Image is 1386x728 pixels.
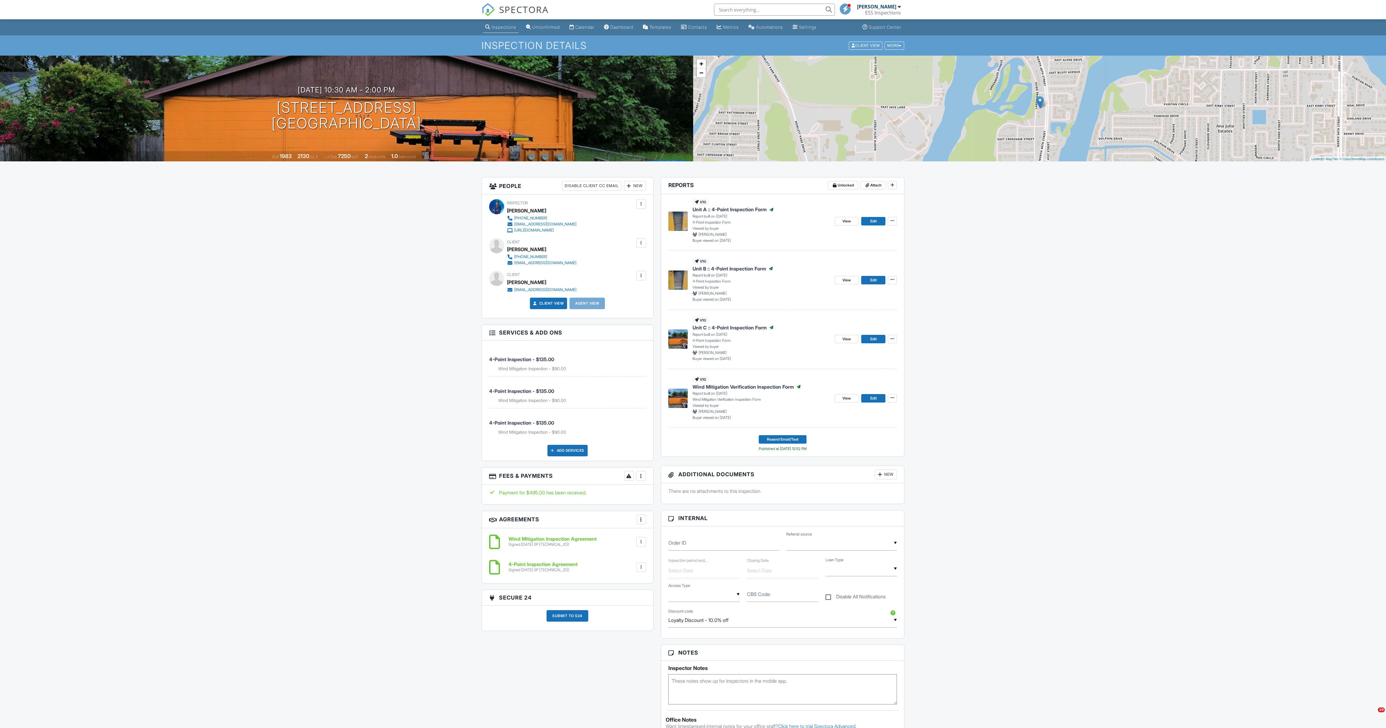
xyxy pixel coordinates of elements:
[508,536,597,542] h6: Wind Mitigation Inspection Agreement
[514,287,576,292] div: [EMAIL_ADDRESS][DOMAIN_NAME]
[507,240,520,244] span: Client
[482,325,653,341] h3: Services & Add ons
[668,488,897,494] p: There are no attachments to this inspection.
[507,206,546,215] div: [PERSON_NAME]
[661,466,904,483] h3: Additional Documents
[514,228,554,233] div: [URL][DOMAIN_NAME]
[498,366,646,372] li: Add on: Wind Mitigation Inspection
[507,201,528,205] span: Inspector
[338,153,351,159] div: 7250
[507,221,576,227] a: [EMAIL_ADDRESS][DOMAIN_NAME]
[297,153,309,159] div: 2130
[1339,157,1384,161] a: © OpenStreetMap contributors
[668,558,707,563] label: Inspection period end date?
[575,24,594,30] div: Calendar
[482,177,653,195] h3: People
[482,590,653,606] h3: Secure 24
[507,254,576,260] a: [PHONE_NUMBER]
[668,609,693,614] label: Discount code
[547,610,588,622] div: Submit to S24
[1365,707,1380,722] iframe: Intercom live chat
[272,154,279,159] span: Built
[790,22,819,33] a: Settings
[857,4,896,10] div: [PERSON_NAME]
[507,287,576,293] a: [EMAIL_ADDRESS][DOMAIN_NAME]
[310,154,319,159] span: sq. ft.
[489,356,554,362] span: 4-Point Inspection - $135.00
[508,542,597,547] div: Signed [DATE] (IP [TECHNICAL_ID])
[507,278,546,287] div: [PERSON_NAME]
[786,532,812,537] label: Referral source
[869,24,901,30] div: Support Center
[324,154,337,159] span: Lot Size
[489,489,646,496] div: Payment for $495.00 has been received.
[688,24,707,30] div: Contacts
[489,409,646,440] li: Service: 4-Point Inspection
[747,563,818,578] input: Select Date
[567,22,597,33] a: Calendar
[492,24,516,30] div: Inspections
[747,587,818,602] input: CBS Code:
[369,154,385,159] span: bedrooms
[489,377,646,409] li: Service: 4-Point Inspection
[602,22,636,33] a: Dashboard
[747,558,769,563] label: Closing Date
[489,388,554,394] span: 4-Point Inspection - $135.00
[482,40,905,51] h1: Inspection Details
[799,24,816,30] div: Settings
[498,397,646,403] li: Add on: Wind Mitigation Inspection
[860,22,904,33] a: Support Center
[1311,157,1321,161] a: Leaflet
[482,8,549,21] a: SPECTORA
[352,154,359,159] span: sq.ft.
[547,445,588,456] div: Add Services
[532,24,560,30] div: Unconfirmed
[507,215,576,221] a: [PHONE_NUMBER]
[524,22,562,33] a: Unconfirmed
[508,568,578,572] div: Signed [DATE] (IP [TECHNICAL_ID])
[499,3,549,16] span: SPECTORA
[507,227,576,233] a: [URL][DOMAIN_NAME]
[489,420,554,426] span: 4-Point Inspection - $135.00
[697,68,706,77] a: Zoom out
[280,153,292,159] div: 1983
[271,100,421,132] h1: [STREET_ADDRESS] [GEOGRAPHIC_DATA]
[849,41,882,50] div: Client View
[875,470,897,479] div: New
[714,22,741,33] a: Metrics
[508,562,578,567] h6: 4-Point Inspection Agreement
[365,153,368,159] div: 2
[661,510,904,526] h3: Internal
[298,86,395,94] h3: [DATE] 10:30 am - 2:00 pm
[723,24,739,30] div: Metrics
[865,10,901,16] div: ESS Inspections
[482,468,653,485] h3: Fees & Payments
[508,562,578,572] a: 4-Point Inspection Agreement Signed [DATE] (IP [TECHNICAL_ID])
[756,24,783,30] div: Automations
[399,154,416,159] span: bathrooms
[668,539,686,546] label: Order ID
[666,717,900,723] div: Office Notes
[624,181,646,191] div: New
[746,22,785,33] a: Automations (Basic)
[547,610,588,626] a: Submit to S24
[668,563,740,578] input: Select Date
[885,41,904,50] div: More
[507,260,576,266] a: [EMAIL_ADDRESS][DOMAIN_NAME]
[508,536,597,547] a: Wind Mitigation Inspection Agreement Signed [DATE] (IP [TECHNICAL_ID])
[514,216,547,221] div: [PHONE_NUMBER]
[826,557,843,563] label: Loan Type
[679,22,709,33] a: Contacts
[668,665,897,671] h5: Inspector Notes
[498,429,646,435] li: Add on: Wind Mitigation Inspection
[610,24,633,30] div: Dashboard
[747,591,771,597] label: CBS Code:
[482,511,653,528] h3: Agreements
[661,645,904,661] h3: Notes
[1310,157,1386,162] div: |
[482,3,495,16] img: The Best Home Inspection Software - Spectora
[714,4,835,16] input: Search everything...
[826,594,886,601] label: Disable All Notifications
[562,181,622,191] div: Disable Client CC Email
[514,222,576,227] div: [EMAIL_ADDRESS][DOMAIN_NAME]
